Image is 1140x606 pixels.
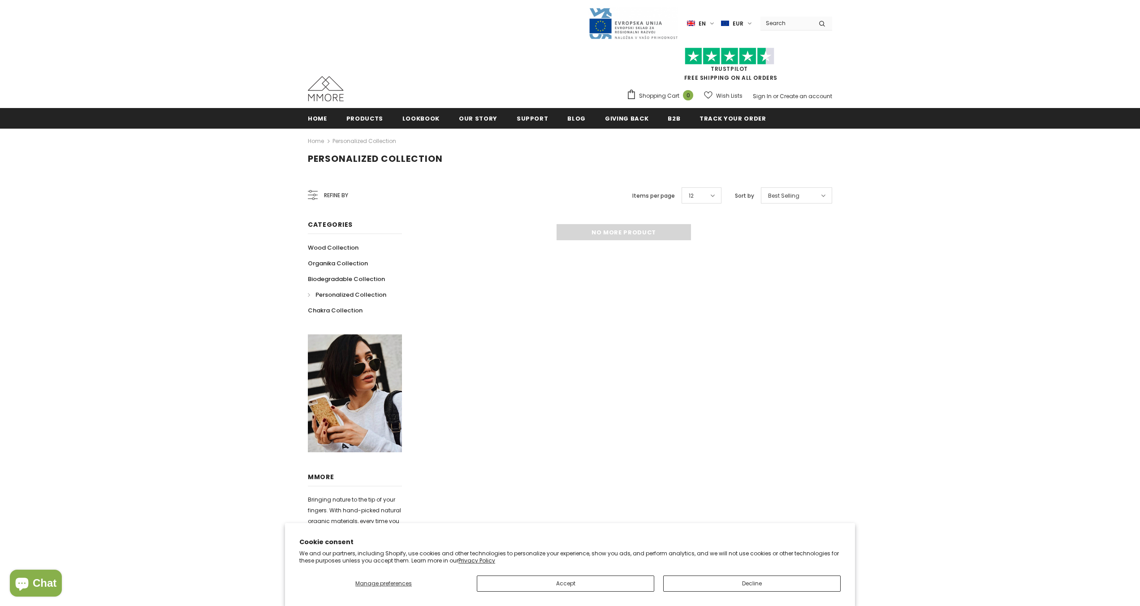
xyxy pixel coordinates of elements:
[308,243,358,252] span: Wood Collection
[668,114,680,123] span: B2B
[308,220,353,229] span: Categories
[517,108,548,128] a: support
[773,92,778,100] span: or
[663,576,841,592] button: Decline
[768,191,799,200] span: Best Selling
[700,108,766,128] a: Track your order
[605,108,648,128] a: Giving back
[567,114,586,123] span: Blog
[7,570,65,599] inbox-online-store-chat: Shopify online store chat
[299,576,468,592] button: Manage preferences
[324,190,348,200] span: Refine by
[517,114,548,123] span: support
[711,65,748,73] a: Trustpilot
[308,494,402,570] p: Bringing nature to the tip of your fingers. With hand-picked natural organic materials, every tim...
[308,306,363,315] span: Chakra Collection
[588,7,678,40] img: Javni Razpis
[402,108,440,128] a: Lookbook
[567,108,586,128] a: Blog
[605,114,648,123] span: Giving back
[588,19,678,27] a: Javni Razpis
[308,152,443,165] span: Personalized Collection
[687,20,695,27] img: i-lang-1.png
[346,108,383,128] a: Products
[308,275,385,283] span: Biodegradable Collection
[685,48,774,65] img: Trust Pilot Stars
[308,136,324,147] a: Home
[308,259,368,268] span: Organika Collection
[308,108,327,128] a: Home
[332,137,396,145] a: Personalized Collection
[459,114,497,123] span: Our Story
[626,89,698,103] a: Shopping Cart 0
[308,114,327,123] span: Home
[308,255,368,271] a: Organika Collection
[459,108,497,128] a: Our Story
[689,191,694,200] span: 12
[308,303,363,318] a: Chakra Collection
[299,550,841,564] p: We and our partners, including Shopify, use cookies and other technologies to personalize your ex...
[299,537,841,547] h2: Cookie consent
[402,114,440,123] span: Lookbook
[735,191,754,200] label: Sort by
[308,240,358,255] a: Wood Collection
[760,17,812,30] input: Search Site
[716,91,743,100] span: Wish Lists
[700,114,766,123] span: Track your order
[308,472,334,481] span: MMORE
[683,90,693,100] span: 0
[780,92,832,100] a: Create an account
[632,191,675,200] label: Items per page
[346,114,383,123] span: Products
[626,52,832,82] span: FREE SHIPPING ON ALL ORDERS
[315,290,386,299] span: Personalized Collection
[668,108,680,128] a: B2B
[639,91,679,100] span: Shopping Cart
[458,557,495,564] a: Privacy Policy
[733,19,743,28] span: EUR
[308,76,344,101] img: MMORE Cases
[753,92,772,100] a: Sign In
[308,271,385,287] a: Biodegradable Collection
[704,88,743,104] a: Wish Lists
[477,576,654,592] button: Accept
[355,580,412,587] span: Manage preferences
[308,287,386,303] a: Personalized Collection
[699,19,706,28] span: en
